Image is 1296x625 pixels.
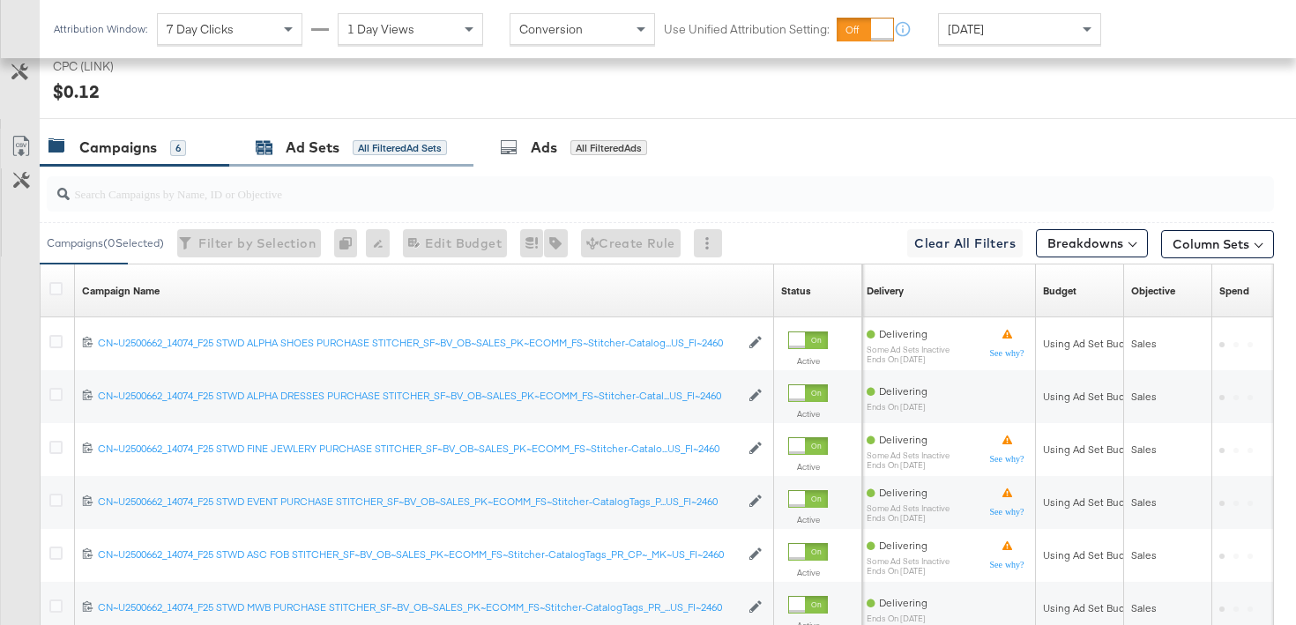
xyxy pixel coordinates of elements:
[867,566,950,576] sub: ends on [DATE]
[867,450,950,460] sub: Some Ad Sets Inactive
[353,140,447,156] div: All Filtered Ad Sets
[98,495,740,509] div: CN~U2500662_14074_F25 STWD EVENT PURCHASE STITCHER_SF~BV_OB~SALES_PK~ECOMM_FS~Stitcher-CatalogTag...
[1131,284,1175,298] div: Objective
[907,229,1023,257] button: Clear All Filters
[82,284,160,298] a: Your campaign name.
[1043,390,1141,404] div: Using Ad Set Budget
[98,600,740,615] a: CN~U2500662_14074_F25 STWD MWB PURCHASE STITCHER_SF~BV_OB~SALES_PK~ECOMM_FS~Stitcher-CatalogTags_...
[519,21,583,37] span: Conversion
[53,58,185,75] span: CPC (LINK)
[531,138,557,158] div: Ads
[1131,601,1157,614] span: Sales
[79,138,157,158] div: Campaigns
[570,140,647,156] div: All Filtered Ads
[1219,284,1249,298] a: The total amount spent to date.
[788,514,828,525] label: Active
[286,138,339,158] div: Ad Sets
[1043,284,1076,298] div: Budget
[347,21,414,37] span: 1 Day Views
[1219,284,1249,298] div: Spend
[1161,230,1274,258] button: Column Sets
[1043,495,1141,510] div: Using Ad Set Budget
[867,556,950,566] sub: Some Ad Sets Inactive
[788,408,828,420] label: Active
[1131,495,1157,509] span: Sales
[98,442,740,456] div: CN~U2500662_14074_F25 STWD FINE JEWLERY PURCHASE STITCHER_SF~BV_OB~SALES_PK~ECOMM_FS~Stitcher-Cat...
[98,389,740,404] a: CN~U2500662_14074_F25 STWD ALPHA DRESSES PURCHASE STITCHER_SF~BV_OB~SALES_PK~ECOMM_FS~Stitcher-Ca...
[879,596,927,609] span: Delivering
[788,355,828,367] label: Active
[1131,337,1157,350] span: Sales
[70,169,1165,204] input: Search Campaigns by Name, ID or Objective
[98,547,740,562] a: CN~U2500662_14074_F25 STWD ASC FOB STITCHER_SF~BV_OB~SALES_PK~ECOMM_FS~Stitcher-CatalogTags_PR_CP...
[879,433,927,446] span: Delivering
[867,284,904,298] div: Delivery
[47,235,164,251] div: Campaigns ( 0 Selected)
[867,513,950,523] sub: ends on [DATE]
[867,284,904,298] a: Reflects the ability of your Ad Campaign to achieve delivery based on ad states, schedule and bud...
[98,600,740,614] div: CN~U2500662_14074_F25 STWD MWB PURCHASE STITCHER_SF~BV_OB~SALES_PK~ECOMM_FS~Stitcher-CatalogTags_...
[788,461,828,472] label: Active
[1043,337,1141,351] div: Using Ad Set Budget
[98,495,740,510] a: CN~U2500662_14074_F25 STWD EVENT PURCHASE STITCHER_SF~BV_OB~SALES_PK~ECOMM_FS~Stitcher-CatalogTag...
[867,345,950,354] sub: Some Ad Sets Inactive
[867,460,950,470] sub: ends on [DATE]
[98,389,740,403] div: CN~U2500662_14074_F25 STWD ALPHA DRESSES PURCHASE STITCHER_SF~BV_OB~SALES_PK~ECOMM_FS~Stitcher-Ca...
[879,539,927,552] span: Delivering
[334,229,366,257] div: 0
[867,354,950,364] sub: ends on [DATE]
[1131,548,1157,562] span: Sales
[879,486,927,499] span: Delivering
[867,503,950,513] sub: Some Ad Sets Inactive
[170,140,186,156] div: 6
[781,284,811,298] a: Shows the current state of your Ad Campaign.
[788,567,828,578] label: Active
[948,21,984,37] span: [DATE]
[664,21,830,38] label: Use Unified Attribution Setting:
[879,327,927,340] span: Delivering
[98,336,740,351] a: CN~U2500662_14074_F25 STWD ALPHA SHOES PURCHASE STITCHER_SF~BV_OB~SALES_PK~ECOMM_FS~Stitcher-Cata...
[1131,390,1157,403] span: Sales
[914,233,1016,255] span: Clear All Filters
[1043,548,1141,562] div: Using Ad Set Budget
[98,547,740,562] div: CN~U2500662_14074_F25 STWD ASC FOB STITCHER_SF~BV_OB~SALES_PK~ECOMM_FS~Stitcher-CatalogTags_PR_CP...
[1043,443,1141,457] div: Using Ad Set Budget
[1131,284,1175,298] a: Your campaign's objective.
[167,21,234,37] span: 7 Day Clicks
[1043,601,1141,615] div: Using Ad Set Budget
[781,284,811,298] div: Status
[53,78,100,104] div: $0.12
[1043,284,1076,298] a: The maximum amount you're willing to spend on your ads, on average each day or over the lifetime ...
[53,23,148,35] div: Attribution Window:
[98,442,740,457] a: CN~U2500662_14074_F25 STWD FINE JEWLERY PURCHASE STITCHER_SF~BV_OB~SALES_PK~ECOMM_FS~Stitcher-Cat...
[879,384,927,398] span: Delivering
[1036,229,1148,257] button: Breakdowns
[867,402,927,412] sub: ends on [DATE]
[867,614,927,623] sub: ends on [DATE]
[98,336,740,350] div: CN~U2500662_14074_F25 STWD ALPHA SHOES PURCHASE STITCHER_SF~BV_OB~SALES_PK~ECOMM_FS~Stitcher-Cata...
[1131,443,1157,456] span: Sales
[82,284,160,298] div: Campaign Name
